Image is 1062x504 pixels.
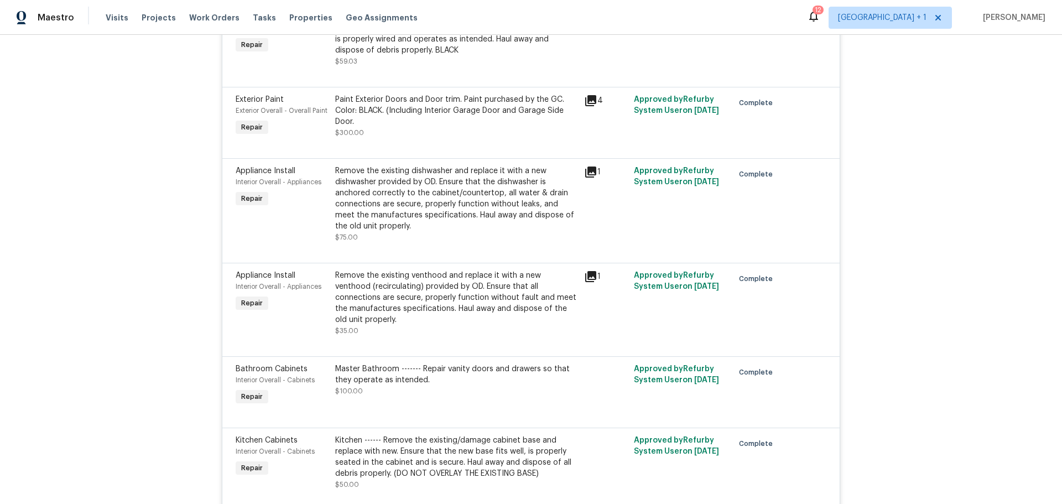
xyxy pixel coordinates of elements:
[236,107,327,114] span: Exterior Overall - Overall Paint
[142,12,176,23] span: Projects
[694,376,719,384] span: [DATE]
[584,94,627,107] div: 4
[289,12,332,23] span: Properties
[634,167,719,186] span: Approved by Refurby System User on
[634,365,719,384] span: Approved by Refurby System User on
[694,448,719,455] span: [DATE]
[237,391,267,402] span: Repair
[634,96,719,115] span: Approved by Refurby System User on
[739,169,777,180] span: Complete
[335,328,358,334] span: $35.00
[237,463,267,474] span: Repair
[739,367,777,378] span: Complete
[236,96,284,103] span: Exterior Paint
[335,435,577,479] div: Kitchen ------ Remove the existing/damage cabinet base and replace with new. Ensure that the new ...
[978,12,1045,23] span: [PERSON_NAME]
[335,481,359,488] span: $50.00
[236,448,315,455] span: Interior Overall - Cabinets
[739,273,777,284] span: Complete
[739,438,777,449] span: Complete
[335,58,357,65] span: $59.03
[335,270,577,325] div: Remove the existing venthood and replace it with a new venthood (recirculating) provided by OD. E...
[335,94,577,127] div: Paint Exterior Doors and Door trim. Paint purchased by the GC. Color: BLACK. (Including Interior ...
[634,272,719,290] span: Approved by Refurby System User on
[236,377,315,383] span: Interior Overall - Cabinets
[106,12,128,23] span: Visits
[335,129,364,136] span: $300.00
[694,283,719,290] span: [DATE]
[253,14,276,22] span: Tasks
[236,365,308,373] span: Bathroom Cabinets
[838,12,926,23] span: [GEOGRAPHIC_DATA] + 1
[237,193,267,204] span: Repair
[335,388,363,394] span: $100.00
[335,234,358,241] span: $75.00
[694,178,719,186] span: [DATE]
[38,12,74,23] span: Maestro
[634,437,719,455] span: Approved by Refurby System User on
[236,272,295,279] span: Appliance Install
[694,107,719,115] span: [DATE]
[236,167,295,175] span: Appliance Install
[346,12,418,23] span: Geo Assignments
[189,12,240,23] span: Work Orders
[237,39,267,50] span: Repair
[584,270,627,283] div: 1
[236,437,298,444] span: Kitchen Cabinets
[335,165,577,232] div: Remove the existing dishwasher and replace it with a new dishwasher provided by OD. Ensure that t...
[236,179,321,185] span: Interior Overall - Appliances
[739,97,777,108] span: Complete
[237,122,267,133] span: Repair
[335,363,577,386] div: Master Bathroom ------- Repair vanity doors and drawers so that they operate as intended.
[236,283,321,290] span: Interior Overall - Appliances
[237,298,267,309] span: Repair
[815,4,821,15] div: 12
[584,165,627,179] div: 1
